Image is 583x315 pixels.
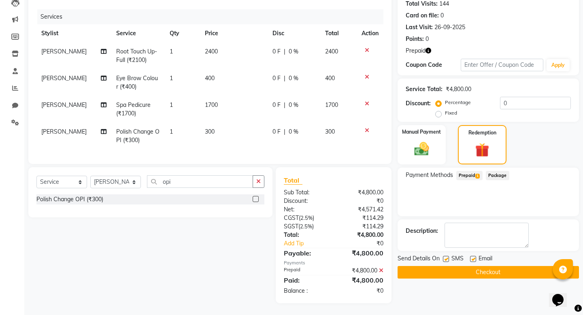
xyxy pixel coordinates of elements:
[406,99,431,108] div: Discount:
[36,195,103,204] div: Polish Change OPI (₹300)
[170,128,173,135] span: 1
[284,260,383,266] div: Payments
[334,231,389,239] div: ₹4,800.00
[289,47,298,56] span: 0 %
[343,239,389,248] div: ₹0
[278,222,334,231] div: ( )
[406,11,439,20] div: Card on file:
[278,197,334,205] div: Discount:
[406,35,424,43] div: Points:
[334,188,389,197] div: ₹4,800.00
[272,128,281,136] span: 0 F
[278,287,334,295] div: Balance :
[278,275,334,285] div: Paid:
[334,287,389,295] div: ₹0
[325,48,338,55] span: 2400
[278,231,334,239] div: Total:
[41,128,87,135] span: [PERSON_NAME]
[278,205,334,214] div: Net:
[284,128,285,136] span: |
[278,188,334,197] div: Sub Total:
[471,141,494,159] img: _gift.svg
[334,214,389,222] div: ₹114.29
[402,128,441,136] label: Manual Payment
[468,129,496,136] label: Redemption
[479,254,492,264] span: Email
[200,24,267,43] th: Price
[334,266,389,275] div: ₹4,800.00
[278,214,334,222] div: ( )
[116,74,158,90] span: Eye Brow Colour (₹400)
[205,48,218,55] span: 2400
[272,101,281,109] span: 0 F
[205,128,215,135] span: 300
[284,74,285,83] span: |
[41,101,87,109] span: [PERSON_NAME]
[41,48,87,55] span: [PERSON_NAME]
[334,248,389,258] div: ₹4,800.00
[268,24,320,43] th: Disc
[446,85,471,94] div: ₹4,800.00
[398,254,440,264] span: Send Details On
[410,140,434,157] img: _cash.svg
[406,47,426,55] span: Prepaid
[549,283,575,307] iframe: chat widget
[434,23,465,32] div: 26-09-2025
[284,214,299,221] span: CGST
[325,74,335,82] span: 400
[334,222,389,231] div: ₹114.29
[147,175,253,188] input: Search or Scan
[320,24,357,43] th: Total
[406,61,461,69] div: Coupon Code
[406,85,443,94] div: Service Total:
[165,24,200,43] th: Qty
[205,74,215,82] span: 400
[334,275,389,285] div: ₹4,800.00
[456,171,483,180] span: Prepaid
[357,24,383,43] th: Action
[440,11,444,20] div: 0
[36,24,111,43] th: Stylist
[284,47,285,56] span: |
[170,101,173,109] span: 1
[547,59,570,71] button: Apply
[272,47,281,56] span: 0 F
[406,23,433,32] div: Last Visit:
[475,174,480,179] span: 1
[325,101,338,109] span: 1700
[406,171,453,179] span: Payment Methods
[451,254,464,264] span: SMS
[426,35,429,43] div: 0
[300,223,312,230] span: 2.5%
[205,101,218,109] span: 1700
[116,48,157,64] span: Root Touch Up- Full (₹2100)
[300,215,313,221] span: 2.5%
[37,9,389,24] div: Services
[284,101,285,109] span: |
[111,24,165,43] th: Service
[334,197,389,205] div: ₹0
[445,99,471,106] label: Percentage
[289,101,298,109] span: 0 %
[334,205,389,214] div: ₹4,571.42
[398,266,579,279] button: Checkout
[284,223,298,230] span: SGST
[461,59,543,71] input: Enter Offer / Coupon Code
[278,239,343,248] a: Add Tip
[272,74,281,83] span: 0 F
[170,74,173,82] span: 1
[325,128,335,135] span: 300
[116,128,160,144] span: Polish Change OPI (₹300)
[41,74,87,82] span: [PERSON_NAME]
[278,248,334,258] div: Payable:
[116,101,151,117] span: Spa Pedicure (₹1700)
[284,176,302,185] span: Total
[486,171,509,180] span: Package
[289,128,298,136] span: 0 %
[278,266,334,275] div: Prepaid
[170,48,173,55] span: 1
[406,227,438,235] div: Description:
[445,109,457,117] label: Fixed
[289,74,298,83] span: 0 %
